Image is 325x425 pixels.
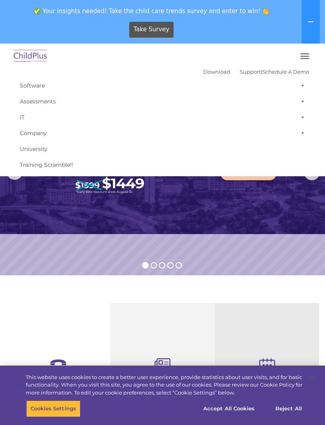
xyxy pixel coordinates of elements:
button: Close [304,370,321,387]
button: Accept All Cookies [199,400,259,417]
a: Assessments [16,93,309,109]
font: | [203,69,309,75]
a: Schedule A Demo [262,69,309,75]
span: Take Survey [134,23,169,36]
a: Software [16,78,309,93]
a: University [16,141,309,157]
a: IT [16,109,309,125]
a: Support [240,69,261,75]
img: ChildPlus by Procare Solutions [12,47,49,66]
button: Cookies Settings [26,400,80,417]
span: ✅ Your insights needed! Take the child care trends survey and enter to win! 👏 [3,3,300,19]
a: Training Scramble!! [16,157,309,173]
a: Download [203,69,230,75]
a: Take Survey [129,22,174,38]
div: This website uses cookies to create a better user experience, provide statistics about user visit... [26,374,302,397]
button: Reject All [264,400,314,417]
a: Company [16,125,309,141]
